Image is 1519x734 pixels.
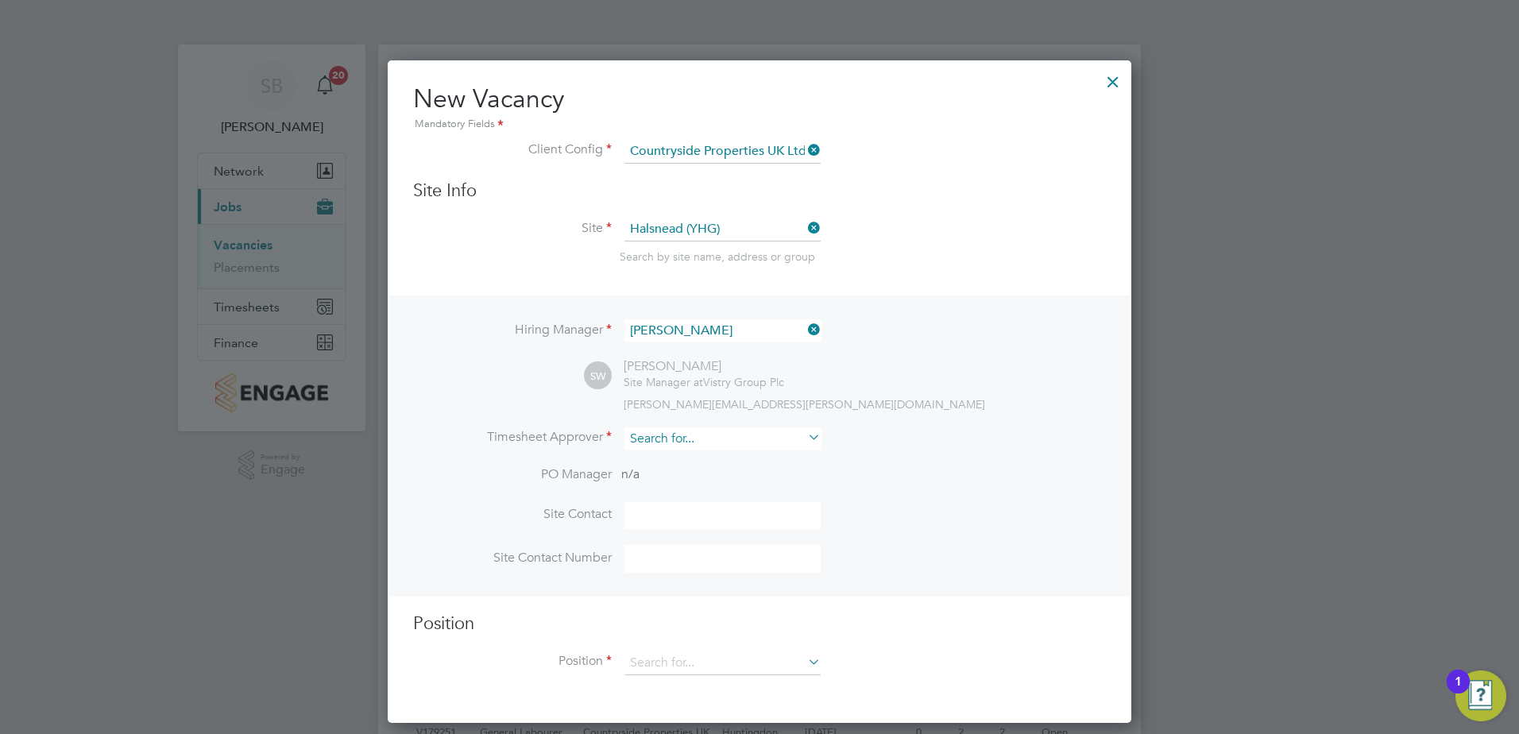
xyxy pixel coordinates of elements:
[624,218,821,241] input: Search for...
[624,427,821,450] input: Search for...
[413,322,612,338] label: Hiring Manager
[413,220,612,237] label: Site
[413,83,1106,133] h2: New Vacancy
[624,140,821,164] input: Search for...
[624,358,784,375] div: [PERSON_NAME]
[621,466,640,482] span: n/a
[413,466,612,483] label: PO Manager
[413,550,612,566] label: Site Contact Number
[624,397,985,411] span: [PERSON_NAME][EMAIL_ADDRESS][PERSON_NAME][DOMAIN_NAME]
[584,362,612,390] span: SW
[620,249,815,264] span: Search by site name, address or group
[1455,682,1462,702] div: 1
[624,375,703,389] span: Site Manager at
[413,653,612,670] label: Position
[413,141,612,158] label: Client Config
[413,429,612,446] label: Timesheet Approver
[413,116,1106,133] div: Mandatory Fields
[413,506,612,523] label: Site Contact
[1455,670,1506,721] button: Open Resource Center, 1 new notification
[413,612,1106,635] h3: Position
[624,319,821,342] input: Search for...
[413,180,1106,203] h3: Site Info
[624,375,784,389] div: Vistry Group Plc
[624,651,821,675] input: Search for...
